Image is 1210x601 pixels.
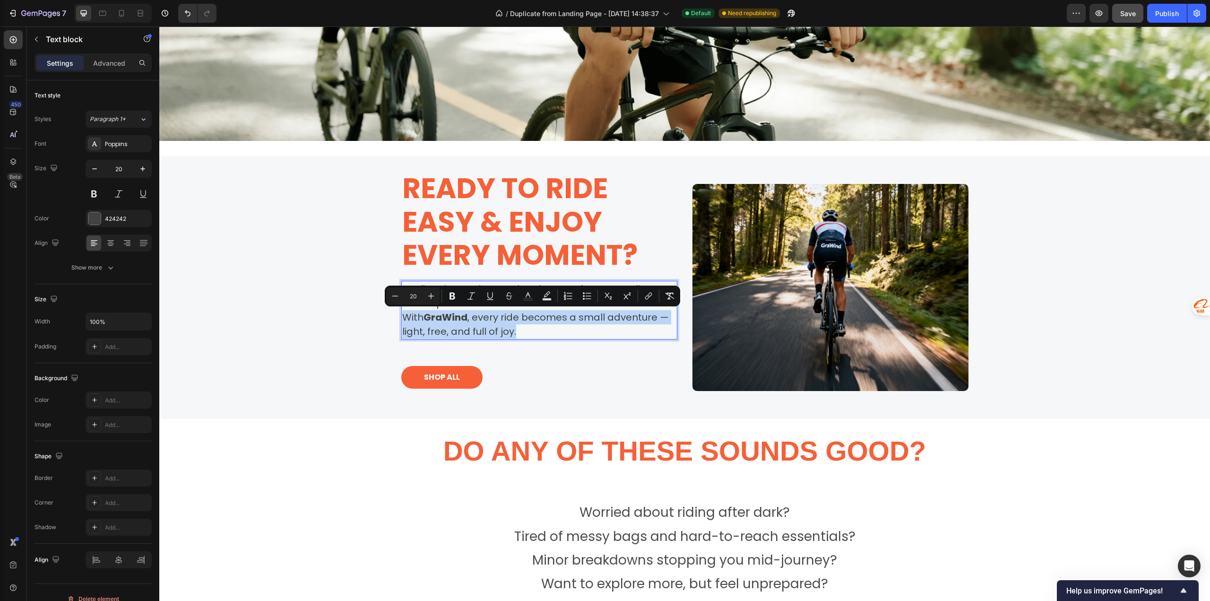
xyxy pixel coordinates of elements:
[35,396,49,404] div: Color
[159,26,1210,601] iframe: Design area
[1066,585,1189,596] button: Show survey - Help us improve GemPages!
[86,111,152,128] button: Paragraph 1*
[105,421,149,429] div: Add...
[1155,9,1179,18] div: Publish
[35,372,80,385] div: Background
[178,4,216,23] div: Undo/Redo
[506,9,508,18] span: /
[35,162,60,175] div: Size
[35,342,56,351] div: Padding
[105,396,149,405] div: Add...
[243,474,808,498] p: Worried about riding after dark?
[1178,555,1201,577] div: Open Intercom Messenger
[243,522,808,546] p: Minor breakdowns stopping you mid-journey?
[35,317,50,326] div: Width
[243,498,808,522] p: Tired of messy bags and hard-to-reach essentials?
[1112,4,1143,23] button: Save
[385,286,680,306] div: Editor contextual toolbar
[35,498,53,507] div: Corner
[7,173,23,181] div: Beta
[105,140,149,148] div: Poppins
[105,215,149,223] div: 424242
[242,340,323,362] a: SHOP ALL
[243,546,808,569] p: Want to explore more, but feel unprepared?
[264,284,308,297] strong: GraWind
[105,474,149,483] div: Add...
[35,259,152,276] button: Show more
[46,34,126,45] p: Text block
[86,313,151,330] input: Auto
[4,4,70,23] button: 7
[35,139,46,148] div: Font
[1147,4,1187,23] button: Publish
[35,554,61,566] div: Align
[9,101,23,108] div: 450
[243,255,517,312] p: Cycling doesn’t have to be about performance, distance, or competition. With , every ride becomes...
[35,293,60,306] div: Size
[242,145,518,247] h2: Ready to Ride Easy & Enjoy Every Moment?
[35,450,65,463] div: Shape
[533,157,809,365] img: Alt Image
[105,343,149,351] div: Add...
[105,523,149,532] div: Add...
[265,345,301,357] p: SHOP ALL
[728,9,776,17] span: Need republishing
[691,9,711,17] span: Default
[284,409,767,440] span: Do Any Of These Sounds Good?
[1120,9,1136,17] span: Save
[90,115,126,123] span: Paragraph 1*
[35,91,60,100] div: Text style
[35,523,56,531] div: Shadow
[35,115,51,123] div: Styles
[47,58,73,68] p: Settings
[35,214,49,223] div: Color
[510,9,659,18] span: Duplicate from Landing Page - [DATE] 14:38:37
[242,254,518,313] div: Rich Text Editor. Editing area: main
[62,8,66,19] p: 7
[1066,586,1178,595] span: Help us improve GemPages!
[35,237,61,250] div: Align
[105,499,149,507] div: Add...
[35,420,51,429] div: Image
[35,474,53,482] div: Border
[71,263,115,272] div: Show more
[93,58,125,68] p: Advanced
